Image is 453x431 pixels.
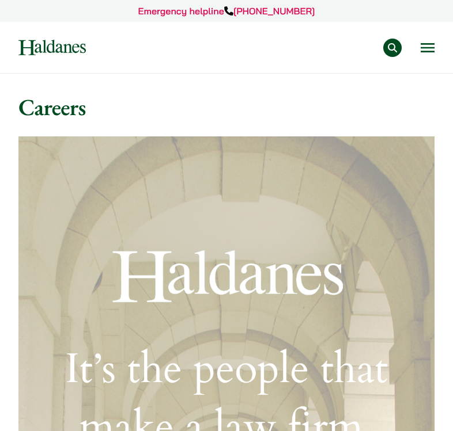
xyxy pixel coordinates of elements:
[18,40,86,55] img: Logo of Haldanes
[383,39,402,57] button: Search
[421,43,435,52] button: Open menu
[18,93,435,121] h1: Careers
[138,5,315,17] a: Emergency helpline[PHONE_NUMBER]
